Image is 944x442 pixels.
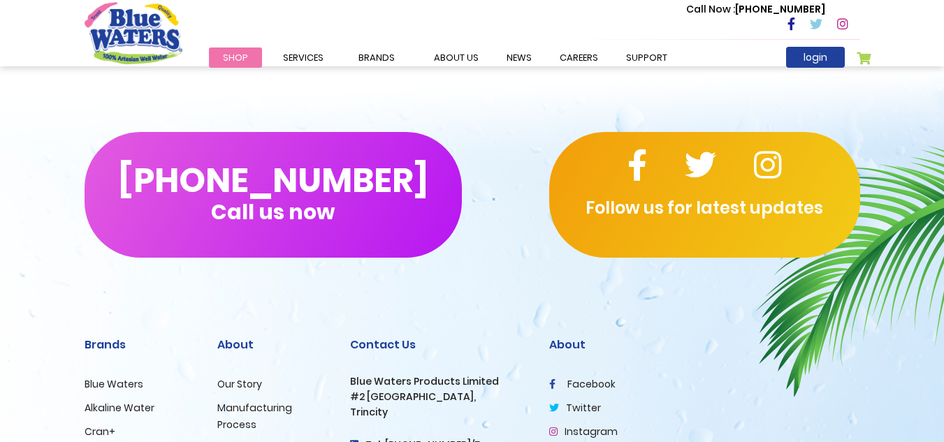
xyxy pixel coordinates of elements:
[786,47,845,68] a: login
[350,338,528,351] h2: Contact Us
[217,377,262,391] a: Our Story
[85,338,196,351] h2: Brands
[85,2,182,64] a: store logo
[217,338,329,351] h2: About
[549,377,616,391] a: facebook
[549,425,618,439] a: Instagram
[85,425,115,439] a: Cran+
[686,2,825,17] p: [PHONE_NUMBER]
[549,196,860,221] p: Follow us for latest updates
[217,401,292,432] a: Manufacturing Process
[350,406,528,418] h3: Trincity
[420,47,493,68] a: about us
[85,377,143,391] a: Blue Waters
[546,47,612,68] a: careers
[549,338,860,351] h2: About
[223,51,248,64] span: Shop
[612,47,681,68] a: support
[493,47,546,68] a: News
[85,132,462,258] button: [PHONE_NUMBER]Call us now
[283,51,324,64] span: Services
[350,391,528,403] h3: #2 [GEOGRAPHIC_DATA],
[211,208,335,216] span: Call us now
[350,376,528,388] h3: Blue Waters Products Limited
[358,51,395,64] span: Brands
[85,401,154,415] a: Alkaline Water
[549,401,601,415] a: twitter
[686,2,735,16] span: Call Now :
